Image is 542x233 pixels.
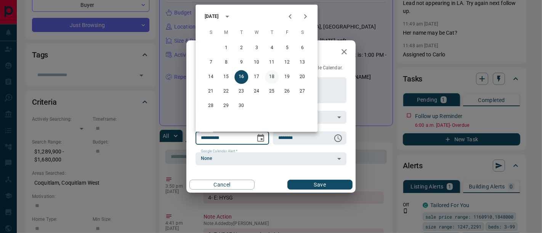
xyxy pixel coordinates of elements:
button: 9 [234,56,248,69]
button: 7 [204,56,218,69]
button: 6 [295,41,309,55]
button: 12 [280,56,294,69]
button: 21 [204,85,218,98]
button: 23 [234,85,248,98]
span: Monday [219,25,233,40]
button: 15 [219,70,233,84]
button: Previous month [282,9,298,24]
button: Cancel [189,180,255,190]
button: 19 [280,70,294,84]
button: calendar view is open, switch to year view [221,10,234,23]
button: 13 [295,56,309,69]
div: None [196,152,346,165]
button: 16 [234,70,248,84]
span: Tuesday [234,25,248,40]
h2: Edit Task [186,40,236,65]
button: Save [287,180,353,190]
button: 26 [280,85,294,98]
button: 18 [265,70,279,84]
span: Sunday [204,25,218,40]
button: 11 [265,56,279,69]
button: 27 [295,85,309,98]
span: Friday [280,25,294,40]
button: 17 [250,70,263,84]
span: Thursday [265,25,279,40]
button: Next month [298,9,313,24]
button: 28 [204,99,218,113]
div: [DATE] [205,13,218,20]
button: 29 [219,99,233,113]
button: 24 [250,85,263,98]
button: 20 [295,70,309,84]
button: 25 [265,85,279,98]
button: 10 [250,56,263,69]
button: 1 [219,41,233,55]
button: Choose time, selected time is 6:00 AM [330,131,346,146]
button: 4 [265,41,279,55]
span: Wednesday [250,25,263,40]
button: 5 [280,41,294,55]
button: 8 [219,56,233,69]
label: Google Calendar Alert [201,149,237,154]
button: 14 [204,70,218,84]
button: 3 [250,41,263,55]
button: Choose date, selected date is Sep 16, 2025 [253,131,268,146]
span: Saturday [295,25,309,40]
button: 2 [234,41,248,55]
button: 22 [219,85,233,98]
button: 30 [234,99,248,113]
